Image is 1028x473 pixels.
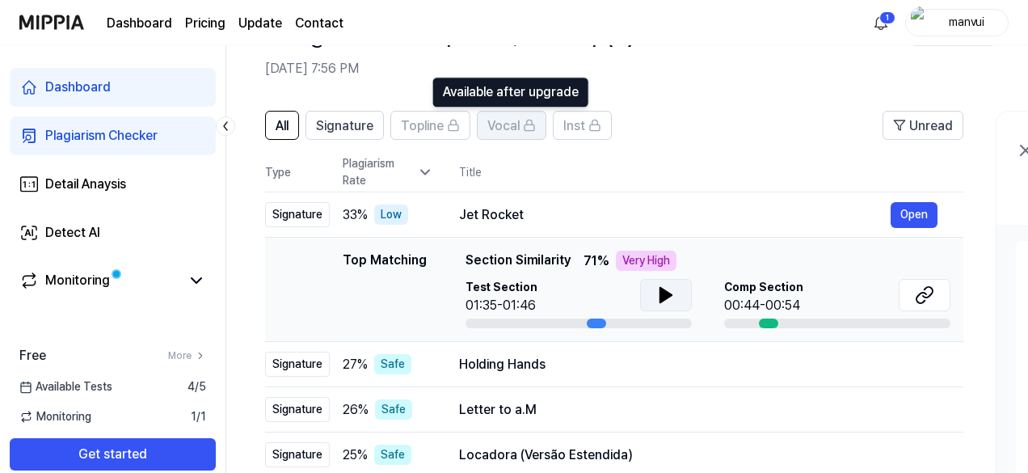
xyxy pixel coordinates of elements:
button: Topline [390,111,470,140]
a: Detail Anaysis [10,165,216,204]
img: profile [911,6,930,39]
div: Locadora (Versão Estendida) [459,446,937,465]
a: Contact [295,14,343,33]
span: 27 % [343,355,368,374]
div: Letter to a.M [459,400,937,420]
button: Signature [305,111,384,140]
span: 4 / 5 [187,378,206,395]
span: Signature [316,116,373,136]
div: 01:35-01:46 [466,296,537,315]
div: Dashboard [45,78,111,97]
div: 1 [879,11,895,24]
div: Available after upgrade [432,77,589,108]
button: Inst [553,111,612,140]
button: All [265,111,299,140]
span: Monitoring [19,408,91,425]
div: Very High [616,251,676,271]
div: Plagiarism Checker [45,126,158,146]
div: Signature [265,397,330,422]
span: 1 / 1 [191,408,206,425]
div: 00:44-00:54 [724,296,803,315]
span: 33 % [343,205,368,225]
button: Open [891,202,937,228]
div: Detail Anaysis [45,175,126,194]
div: Monitoring [45,271,110,290]
span: 71 % [584,251,609,271]
span: Free [19,346,46,365]
a: Dashboard [107,14,172,33]
th: Type [265,153,330,192]
a: Pricing [185,14,225,33]
a: Update [238,14,282,33]
div: manvui [935,13,998,31]
h2: [DATE] 7:56 PM [265,59,911,78]
span: 26 % [343,400,369,420]
a: More [168,348,206,363]
span: Comp Section [724,279,803,296]
button: Unread [883,111,963,140]
a: Plagiarism Checker [10,116,216,155]
span: Topline [401,116,444,136]
div: Signature [265,352,330,377]
div: Low [374,205,408,225]
div: Plagiarism Rate [343,155,433,189]
a: Dashboard [10,68,216,107]
div: Holding Hands [459,355,937,374]
span: 25 % [343,446,368,465]
th: Title [459,153,963,192]
div: Top Matching [343,251,427,328]
span: Unread [909,116,953,136]
div: Safe [375,399,412,420]
span: Test Section [466,279,537,296]
div: Detect AI [45,223,100,243]
button: Vocal [477,111,546,140]
div: Safe [374,354,411,374]
div: Safe [374,445,411,465]
a: Monitoring [19,271,180,290]
button: profilemanvui [905,9,1009,36]
div: Signature [265,442,330,467]
img: 알림 [871,13,891,32]
button: Get started [10,438,216,471]
div: Jet Rocket [459,205,891,225]
a: Detect AI [10,213,216,252]
span: Inst [563,116,585,136]
span: Available Tests [19,378,112,395]
span: Vocal [487,116,520,136]
button: 알림1 [868,10,894,36]
span: Section Similarity [466,251,571,271]
span: All [276,116,289,136]
div: Signature [265,202,330,227]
